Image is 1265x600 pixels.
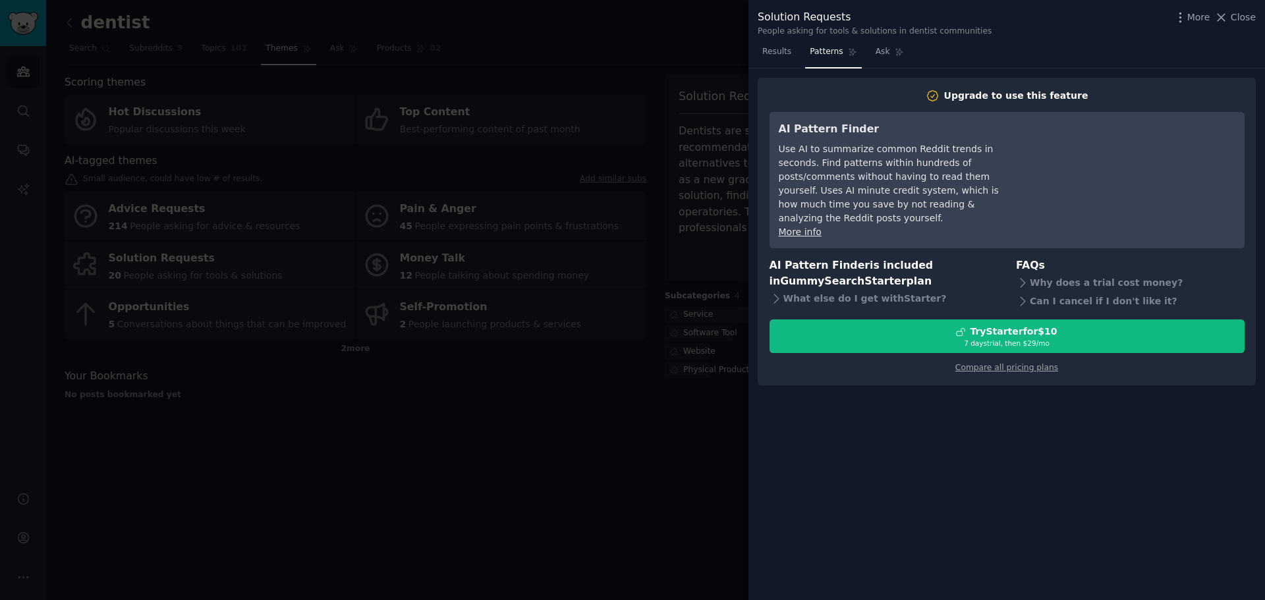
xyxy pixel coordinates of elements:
[758,9,992,26] div: Solution Requests
[770,290,998,308] div: What else do I get with Starter ?
[780,275,906,287] span: GummySearch Starter
[944,89,1088,103] div: Upgrade to use this feature
[810,46,843,58] span: Patterns
[1187,11,1210,24] span: More
[762,46,791,58] span: Results
[779,121,1019,138] h3: AI Pattern Finder
[779,142,1019,225] div: Use AI to summarize common Reddit trends in seconds. Find patterns within hundreds of posts/comme...
[770,258,998,290] h3: AI Pattern Finder is included in plan
[770,339,1244,348] div: 7 days trial, then $ 29 /mo
[1214,11,1256,24] button: Close
[970,325,1057,339] div: Try Starter for $10
[779,227,822,237] a: More info
[1016,292,1245,310] div: Can I cancel if I don't like it?
[1173,11,1210,24] button: More
[871,41,909,68] a: Ask
[758,41,796,68] a: Results
[1231,11,1256,24] span: Close
[758,26,992,38] div: People asking for tools & solutions in dentist communities
[805,41,861,68] a: Patterns
[770,319,1245,353] button: TryStarterfor$107 daystrial, then $29/mo
[1038,121,1235,220] iframe: YouTube video player
[876,46,890,58] span: Ask
[1016,273,1245,292] div: Why does a trial cost money?
[955,363,1058,372] a: Compare all pricing plans
[1016,258,1245,274] h3: FAQs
